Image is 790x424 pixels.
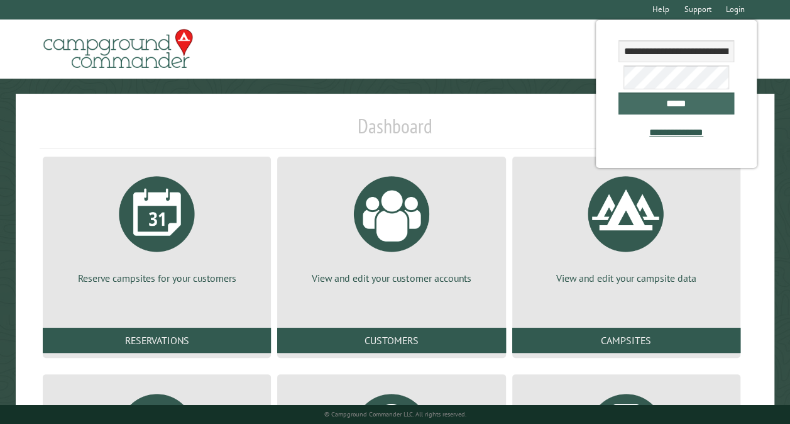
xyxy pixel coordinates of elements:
[292,167,490,285] a: View and edit your customer accounts
[527,271,725,285] p: View and edit your campsite data
[58,167,256,285] a: Reserve campsites for your customers
[324,410,466,418] small: © Campground Commander LLC. All rights reserved.
[512,328,740,353] a: Campsites
[292,271,490,285] p: View and edit your customer accounts
[40,25,197,74] img: Campground Commander
[43,328,271,353] a: Reservations
[527,167,725,285] a: View and edit your campsite data
[40,114,750,148] h1: Dashboard
[277,328,505,353] a: Customers
[58,271,256,285] p: Reserve campsites for your customers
